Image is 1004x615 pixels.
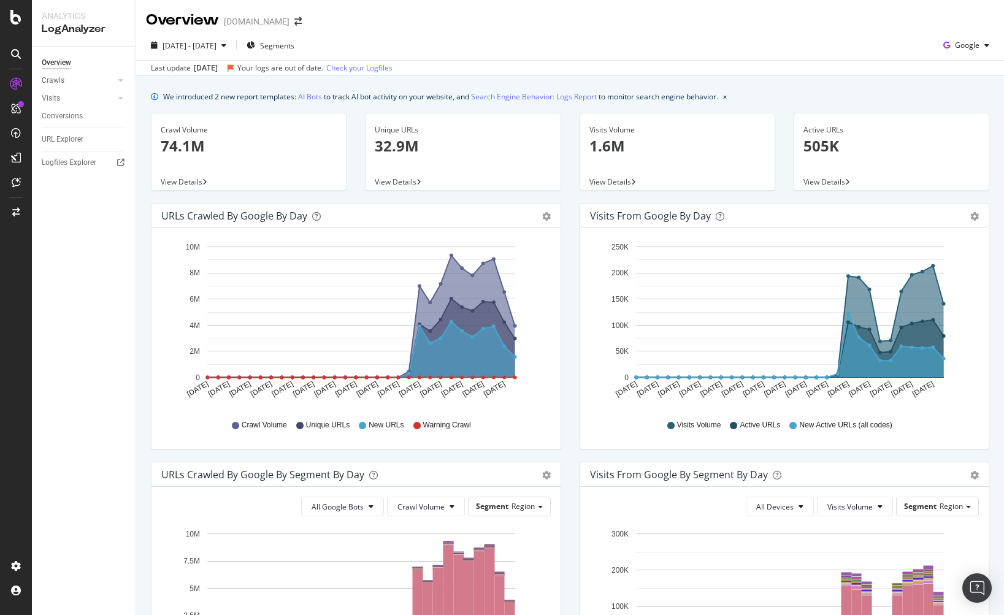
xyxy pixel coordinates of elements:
span: View Details [375,177,416,187]
text: 10M [186,530,200,538]
span: All Google Bots [312,502,364,512]
div: Visits [42,92,60,105]
text: 10M [186,243,200,251]
div: Last update [151,63,393,74]
div: Open Intercom Messenger [962,573,992,603]
text: [DATE] [313,380,337,399]
text: 200K [611,269,628,278]
button: All Google Bots [301,497,384,516]
span: Crawl Volume [397,502,445,512]
span: All Devices [756,502,794,512]
span: View Details [589,177,631,187]
div: Active URLs [803,124,979,136]
text: 4M [190,321,200,330]
span: New Active URLs (all codes) [799,420,892,430]
p: 32.9M [375,136,551,156]
text: 8M [190,269,200,278]
button: Google [938,36,994,55]
text: [DATE] [783,380,808,399]
div: gear [970,212,979,221]
text: [DATE] [656,380,681,399]
div: gear [542,471,551,479]
div: Your logs are out of date. [237,63,323,74]
text: [DATE] [826,380,850,399]
svg: A chart. [590,238,975,408]
span: Segments [260,40,294,51]
div: Visits from Google by day [590,210,711,222]
div: We introduced 2 new report templates: to track AI bot activity on your website, and to monitor se... [163,90,718,103]
div: Visits Volume [589,124,765,136]
text: [DATE] [847,380,872,399]
text: 50K [615,347,628,356]
text: [DATE] [911,380,935,399]
a: Logfiles Explorer [42,156,127,169]
text: 200K [611,566,628,575]
text: 0 [196,373,200,382]
text: 6M [190,295,200,304]
span: Region [940,501,963,511]
div: Overview [42,56,71,69]
text: [DATE] [291,380,316,399]
a: Visits [42,92,115,105]
text: [DATE] [868,380,893,399]
text: [DATE] [185,380,210,399]
a: Crawls [42,74,115,87]
text: [DATE] [249,380,274,399]
span: Warning Crawl [423,420,471,430]
div: Crawl Volume [161,124,337,136]
div: LogAnalyzer [42,22,126,36]
button: [DATE] - [DATE] [146,36,231,55]
text: 300K [611,530,628,538]
text: [DATE] [614,380,638,399]
text: [DATE] [334,380,358,399]
span: View Details [161,177,202,187]
div: URLs Crawled by Google by day [161,210,307,222]
div: Crawls [42,74,64,87]
text: [DATE] [635,380,659,399]
text: 0 [624,373,629,382]
div: URLs Crawled by Google By Segment By Day [161,468,364,481]
a: Check your Logfiles [326,63,393,74]
button: Visits Volume [817,497,893,516]
span: New URLs [369,420,404,430]
text: [DATE] [720,380,745,399]
div: Overview [146,10,219,31]
span: [DATE] - [DATE] [163,40,217,51]
div: URL Explorer [42,133,83,146]
text: [DATE] [440,380,464,399]
span: Segment [476,501,508,511]
text: [DATE] [889,380,914,399]
span: Visits Volume [827,502,873,512]
span: Unique URLs [306,420,350,430]
button: All Devices [746,497,814,516]
span: Region [512,501,535,511]
div: Conversions [42,110,83,123]
text: [DATE] [678,380,702,399]
text: [DATE] [418,380,443,399]
p: 74.1M [161,136,337,156]
svg: A chart. [161,238,546,408]
div: [DATE] [194,63,218,74]
text: 250K [611,243,628,251]
div: Unique URLs [375,124,551,136]
text: [DATE] [376,380,400,399]
a: Search Engine Behavior: Logs Report [471,90,597,103]
p: 1.6M [589,136,765,156]
a: Overview [42,56,127,69]
button: Crawl Volume [387,497,465,516]
div: gear [970,471,979,479]
button: close banner [720,88,730,105]
span: View Details [803,177,845,187]
span: Segment [904,501,937,511]
text: 2M [190,347,200,356]
div: Visits from Google By Segment By Day [590,468,768,481]
text: [DATE] [270,380,295,399]
text: [DATE] [482,380,507,399]
a: AI Bots [298,90,322,103]
text: [DATE] [805,380,829,399]
text: [DATE] [207,380,231,399]
div: arrow-right-arrow-left [294,17,302,26]
text: [DATE] [397,380,422,399]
